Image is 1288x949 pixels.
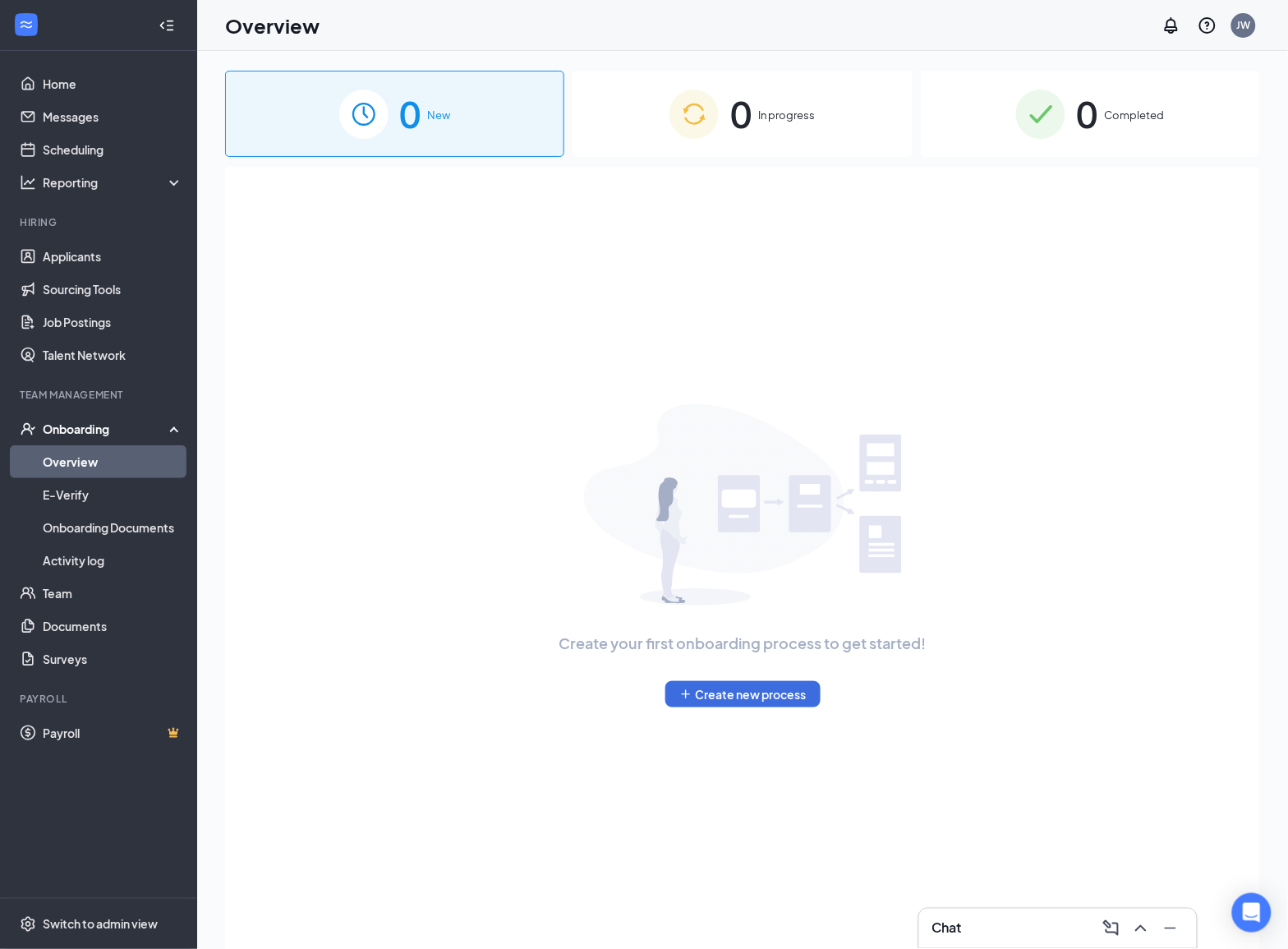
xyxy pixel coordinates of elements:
[43,100,183,133] a: Messages
[1198,16,1217,35] svg: QuestionInfo
[43,174,184,191] div: Reporting
[43,273,183,306] a: Sourcing Tools
[665,681,821,707] button: PlusCreate new process
[20,388,180,402] div: Team Management
[20,916,36,933] svg: Settings
[43,240,183,273] a: Applicants
[43,643,183,675] a: Surveys
[1098,915,1125,942] button: ComposeMessage
[1105,107,1165,123] span: Completed
[43,716,183,749] a: PayrollCrown
[18,16,34,33] svg: WorkstreamLogo
[1232,893,1272,933] div: Open Intercom Messenger
[43,478,183,511] a: E-Verify
[428,107,451,123] span: New
[43,339,183,371] a: Talent Network
[43,133,183,166] a: Scheduling
[20,692,180,706] div: Payroll
[43,544,183,577] a: Activity log
[400,85,421,142] span: 0
[1157,915,1184,942] button: Minimize
[1102,919,1121,938] svg: ComposeMessage
[43,610,183,643] a: Documents
[20,215,180,229] div: Hiring
[159,17,175,34] svg: Collapse
[43,577,183,610] a: Team
[43,67,183,100] a: Home
[1161,919,1180,938] svg: Minimize
[20,421,36,437] svg: UserCheck
[1077,85,1098,142] span: 0
[932,919,962,937] h3: Chat
[43,445,183,478] a: Overview
[20,174,36,191] svg: Analysis
[1131,919,1151,938] svg: ChevronUp
[43,421,169,437] div: Onboarding
[679,688,692,701] svg: Plus
[730,85,752,142] span: 0
[43,916,158,933] div: Switch to admin view
[1237,18,1251,32] div: JW
[1128,915,1154,942] button: ChevronUp
[1161,16,1181,35] svg: Notifications
[43,511,183,544] a: Onboarding Documents
[225,12,320,39] h1: Overview
[43,306,183,339] a: Job Postings
[559,632,927,655] span: Create your first onboarding process to get started!
[758,107,815,123] span: In progress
